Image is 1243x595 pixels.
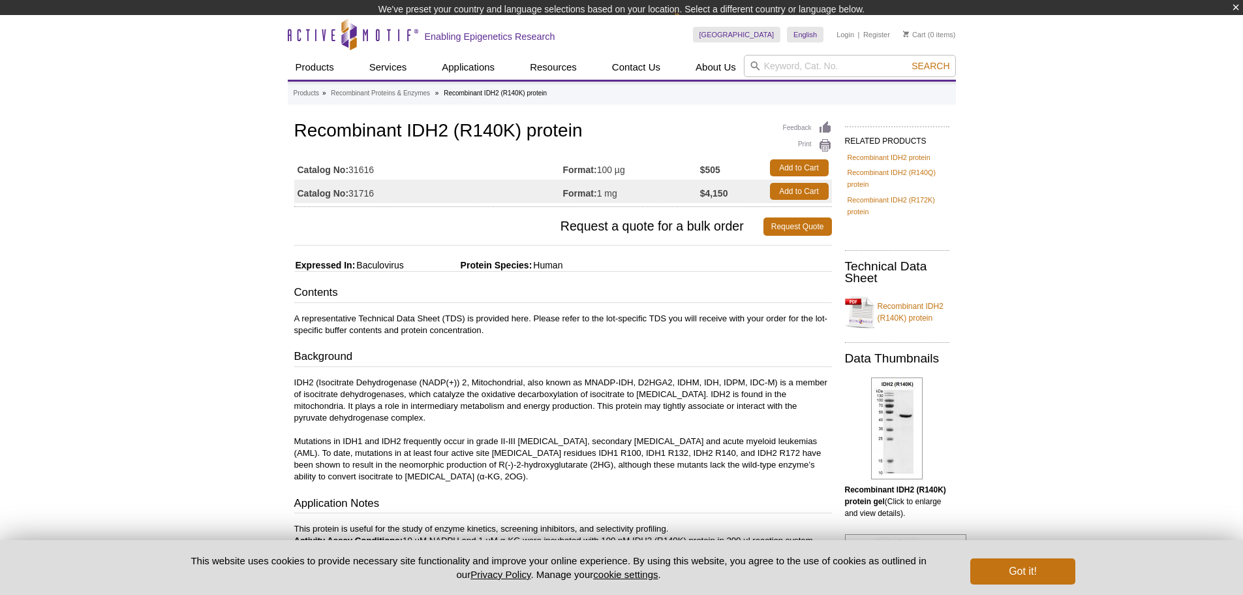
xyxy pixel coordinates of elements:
a: Print [783,138,832,153]
a: Recombinant IDH2 (R172K) protein [848,194,947,217]
a: Recombinant Proteins & Enzymes [331,88,430,99]
span: Human [532,260,562,270]
strong: Catalog No: [298,187,349,199]
h2: RELATED PRODUCTS [845,126,949,150]
strong: Format: [563,187,597,199]
a: Services [361,55,415,80]
img: Change Here [674,10,709,40]
img: Your Cart [903,31,909,37]
h2: Enabling Epigenetics Research [425,31,555,42]
li: Recombinant IDH2 (R140K) protein [444,89,547,97]
p: (Click to enlarge and view details). [845,484,949,519]
a: Add to Cart [770,183,829,200]
td: 1 mg [563,180,700,203]
a: About Us [688,55,744,80]
strong: $4,150 [700,187,728,199]
a: Recombinant IDH2 (R140K) protein [845,293,949,332]
li: (0 items) [903,27,956,42]
a: [GEOGRAPHIC_DATA] [693,27,781,42]
td: 31716 [294,180,563,203]
strong: Format: [563,164,597,176]
a: Cart [903,30,926,39]
h3: Application Notes [294,496,832,514]
li: | [858,27,860,42]
span: Expressed In: [294,260,356,270]
a: Applications [434,55,502,80]
td: 31616 [294,156,563,180]
button: Got it! [970,558,1075,585]
span: Search [912,61,949,71]
p: This protein is useful for the study of enzyme kinetics, screening inhibitors, and selectivity pr... [294,523,832,570]
a: Register [863,30,890,39]
span: Protein Species: [407,260,532,270]
button: cookie settings [593,569,658,580]
a: Products [294,88,319,99]
a: Resources [522,55,585,80]
td: 100 µg [563,156,700,180]
a: Recombinant IDH2 protein [848,152,930,163]
h3: Background [294,349,832,367]
a: English [787,27,823,42]
h2: Data Thumbnails [845,353,949,364]
li: » [322,89,326,97]
a: Products [288,55,342,80]
a: Privacy Policy [470,569,530,580]
strong: Catalog No: [298,164,349,176]
b: Recombinant IDH2 (R140K) protein gel [845,485,946,506]
p: A representative Technical Data Sheet (TDS) is provided here. Please refer to the lot-specific TD... [294,313,832,336]
strong: $505 [700,164,720,176]
a: Add to Cart [770,159,829,176]
span: Request a quote for a bulk order [294,217,763,236]
a: Recombinant IDH2 (R140Q) protein [848,167,947,190]
a: Login [836,30,854,39]
h3: Contents [294,285,832,303]
b: Activity Assay Conditions: [294,536,403,545]
button: Search [908,60,953,72]
li: » [435,89,439,97]
span: Baculovirus [355,260,403,270]
input: Keyword, Cat. No. [744,55,956,77]
h1: Recombinant IDH2 (R140K) protein [294,121,832,143]
img: Recombinant IDH2 (R140K) protein gel. [871,378,923,479]
a: Feedback [783,121,832,135]
h2: Technical Data Sheet [845,261,949,284]
p: IDH2 (Isocitrate Dehydrogenase (NADP(+)) 2, Mitochondrial, also known as MNADP-IDH, D2HGA2, IDHM,... [294,377,832,483]
a: Request Quote [763,217,832,236]
p: This website uses cookies to provide necessary site functionality and improve your online experie... [168,554,949,581]
a: Contact Us [604,55,668,80]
